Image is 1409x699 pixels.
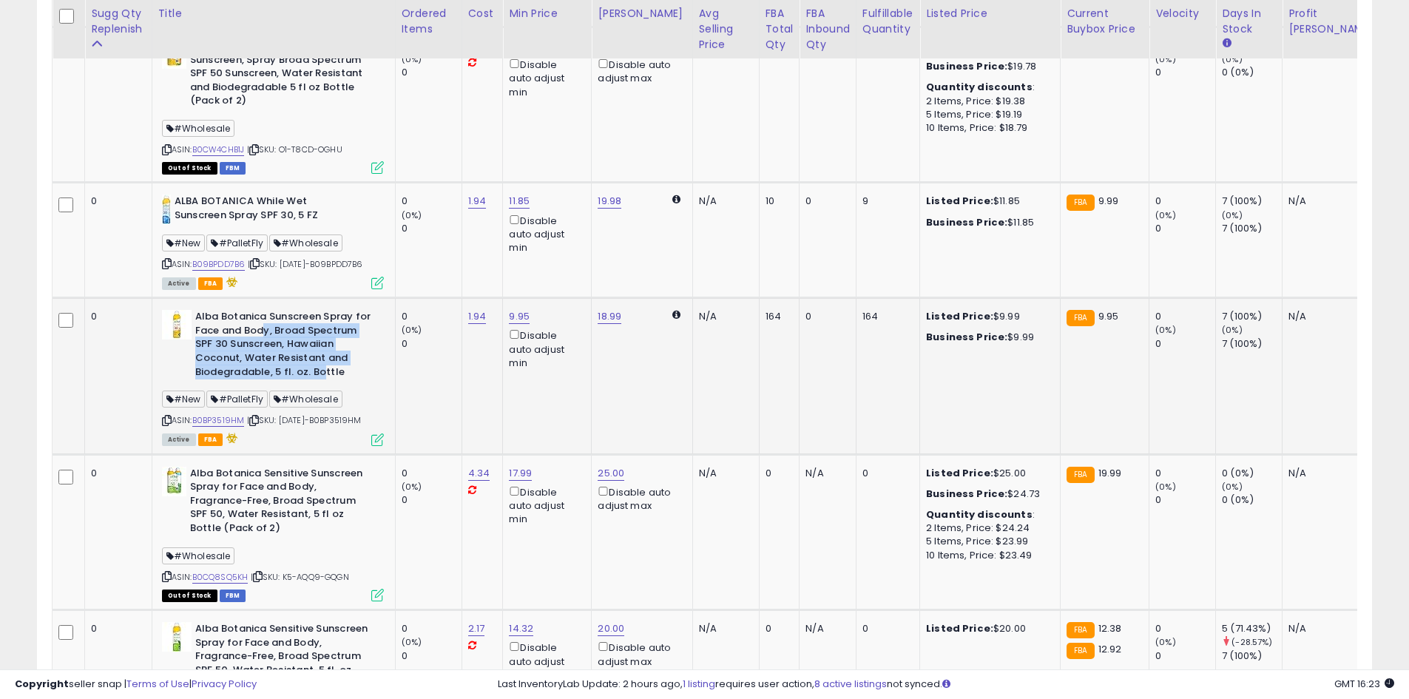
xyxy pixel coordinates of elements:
div: 0 [402,493,462,507]
div: 0 [1155,649,1215,663]
span: FBM [220,162,246,175]
b: Business Price: [926,59,1007,73]
div: 0 [862,622,908,635]
div: $25.00 [926,467,1049,480]
span: 9.99 [1098,194,1119,208]
div: 0 (0%) [1222,66,1282,79]
div: 0 [805,195,845,208]
div: 0 [766,467,788,480]
div: 0 [766,622,788,635]
div: Profit [PERSON_NAME] [1288,6,1376,37]
i: hazardous material [223,277,238,287]
div: [PERSON_NAME] [598,6,686,21]
b: Alba Botanica Sensitive Sunscreen Spray for Face and Body, Fragrance-Free, Broad Spectrum SPF 50,... [190,467,370,539]
div: $19.78 [926,60,1049,73]
a: 11.85 [509,194,530,209]
div: 0 [1155,493,1215,507]
span: #New [162,391,206,408]
div: 0 [1155,222,1215,235]
div: Disable auto adjust max [598,56,680,85]
div: N/A [805,467,845,480]
div: Min Price [509,6,585,21]
a: 25.00 [598,466,624,481]
small: (0%) [1222,53,1243,65]
span: 2025-08-13 16:23 GMT [1334,677,1394,691]
div: N/A [699,310,748,323]
div: 7 (100%) [1222,337,1282,351]
div: 0 (0%) [1222,467,1282,480]
div: FBA inbound Qty [805,6,850,53]
div: 0 [402,337,462,351]
div: 0 [402,310,462,323]
a: 1 listing [683,677,715,691]
span: #Wholesale [269,391,342,408]
small: Days In Stock. [1222,37,1231,50]
div: Cost [468,6,497,21]
a: B0CW4CHB1J [192,143,245,156]
div: $24.73 [926,487,1049,501]
div: Ordered Items [402,6,456,37]
small: (0%) [1155,53,1176,65]
div: Disable auto adjust min [509,484,580,527]
div: $20.00 [926,622,1049,635]
a: 14.32 [509,621,533,636]
div: 0 [91,467,141,480]
div: 0 [1155,66,1215,79]
div: 9 [862,195,908,208]
img: 41PFhpoa0EL._SL40_.jpg [162,310,192,340]
div: 2 Items, Price: $19.38 [926,95,1049,108]
a: B0BP3519HM [192,414,245,427]
a: Privacy Policy [192,677,257,691]
b: Alba Botanica Hawaiian Coconut Sunscreen, Spray Broad Spectrum SPF 50 Sunscreen, Water Resistant ... [190,39,370,112]
div: Sugg Qty Replenish [91,6,146,37]
span: 12.92 [1098,642,1122,656]
div: N/A [1288,310,1371,323]
div: 5 Items, Price: $23.99 [926,535,1049,548]
small: (0%) [402,636,422,648]
div: N/A [1288,622,1371,635]
div: 10 Items, Price: $18.79 [926,121,1049,135]
div: 0 [402,222,462,235]
div: 7 (100%) [1222,310,1282,323]
small: FBA [1067,310,1094,326]
small: (0%) [1222,209,1243,221]
b: ALBA BOTANICA While Wet Sunscreen Spray SPF 30, 5 FZ [175,195,354,226]
span: 19.99 [1098,466,1122,480]
div: : [926,508,1049,521]
b: Business Price: [926,215,1007,229]
b: Listed Price: [926,309,993,323]
div: Avg Selling Price [699,6,753,53]
a: 18.99 [598,309,621,324]
small: (0%) [1155,636,1176,648]
a: 2.17 [468,621,485,636]
small: FBA [1067,195,1094,211]
b: Listed Price: [926,194,993,208]
small: (0%) [1222,324,1243,336]
a: 19.98 [598,194,621,209]
div: 164 [766,310,788,323]
b: Quantity discounts [926,507,1033,521]
a: B0CQ8SQ5KH [192,571,249,584]
div: $11.85 [926,216,1049,229]
span: #Wholesale [269,234,342,251]
small: (0%) [402,209,422,221]
div: 0 [91,310,141,323]
img: 41HPkp46vHL._SL40_.jpg [162,622,192,652]
div: 0 [91,622,141,635]
span: All listings currently available for purchase on Amazon [162,433,196,446]
a: B09BPDD7B6 [192,258,246,271]
small: (0%) [1155,209,1176,221]
div: N/A [699,467,748,480]
div: Disable auto adjust max [598,639,680,668]
a: 17.99 [509,466,532,481]
span: | SKU: K5-AQQ9-GQGN [251,571,349,583]
span: FBM [220,590,246,602]
span: | SKU: [DATE]-B0BP3519HM [247,414,362,426]
div: : [926,81,1049,94]
div: 164 [862,310,908,323]
b: Business Price: [926,487,1007,501]
span: #PalletFly [206,234,268,251]
b: Business Price: [926,330,1007,344]
span: All listings that are currently out of stock and unavailable for purchase on Amazon [162,162,217,175]
div: Last InventoryLab Update: 2 hours ago, requires user action, not synced. [498,678,1394,692]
